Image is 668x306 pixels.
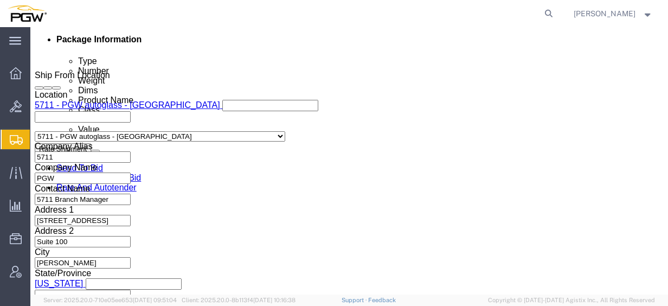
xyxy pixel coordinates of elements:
[43,297,177,303] span: Server: 2025.20.0-710e05ee653
[30,27,668,295] iframe: FS Legacy Container
[133,297,177,303] span: [DATE] 09:51:04
[253,297,296,303] span: [DATE] 10:16:38
[342,297,369,303] a: Support
[574,8,635,20] span: Jesse Dawson
[368,297,396,303] a: Feedback
[182,297,296,303] span: Client: 2025.20.0-8b113f4
[8,5,47,22] img: logo
[488,296,655,305] span: Copyright © [DATE]-[DATE] Agistix Inc., All Rights Reserved
[573,7,653,20] button: [PERSON_NAME]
